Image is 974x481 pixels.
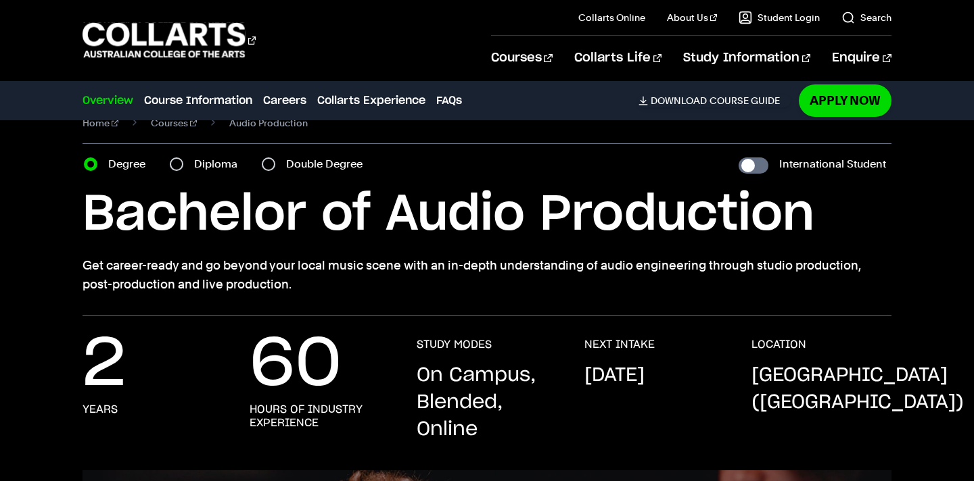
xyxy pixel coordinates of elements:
a: Home [83,113,118,132]
a: FAQs [436,93,462,109]
a: Enquire [832,36,891,80]
h3: Hours of Industry Experience [250,403,390,430]
div: Go to homepage [83,21,256,59]
a: Course Information [144,93,252,109]
label: Double Degree [286,155,371,174]
a: Apply Now [799,84,891,116]
p: On Campus, Blended, Online [417,362,557,443]
a: Courses [491,36,553,80]
a: Collarts Experience [317,93,425,109]
h1: Bachelor of Audio Production [83,184,891,245]
a: Search [841,11,891,24]
label: Diploma [194,155,246,174]
p: [DATE] [584,362,645,389]
label: Degree [108,155,154,174]
p: 60 [250,338,342,392]
p: 2 [83,338,126,392]
h3: STUDY MODES [417,338,492,351]
p: [GEOGRAPHIC_DATA] ([GEOGRAPHIC_DATA]) [751,362,964,416]
span: Audio Production [229,113,308,132]
p: Get career-ready and go beyond your local music scene with an in-depth understanding of audio eng... [83,256,891,294]
h3: LOCATION [751,338,806,351]
a: Collarts Online [578,11,645,24]
a: Careers [263,93,306,109]
a: Student Login [739,11,820,24]
a: About Us [667,11,717,24]
span: Download [651,95,707,107]
a: Overview [83,93,133,109]
h3: NEXT INTAKE [584,338,655,351]
a: Collarts Life [574,36,662,80]
a: Courses [151,113,197,132]
a: DownloadCourse Guide [639,95,791,107]
a: Study Information [683,36,810,80]
label: International Student [779,155,886,174]
h3: Years [83,403,118,416]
